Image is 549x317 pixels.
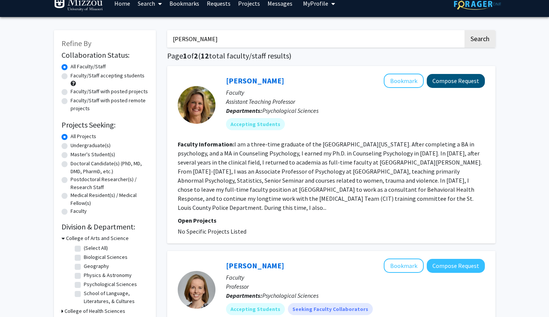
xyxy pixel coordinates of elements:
[84,262,109,270] label: Geography
[71,88,148,95] label: Faculty/Staff with posted projects
[62,222,148,231] h2: Division & Department:
[201,51,209,60] span: 12
[262,107,318,114] span: Psychological Sciences
[226,292,262,299] b: Departments:
[226,107,262,114] b: Departments:
[71,191,148,207] label: Medical Resident(s) / Medical Fellow(s)
[71,97,148,112] label: Faculty/Staff with posted remote projects
[71,151,115,158] label: Master's Student(s)
[226,88,485,97] p: Faculty
[427,259,485,273] button: Compose Request to Ashley Groh
[6,283,32,311] iframe: Chat
[71,207,87,215] label: Faculty
[427,74,485,88] button: Compose Request to Carrie Ellis-Kalton
[226,76,284,85] a: [PERSON_NAME]
[262,292,318,299] span: Psychological Sciences
[226,303,285,315] mat-chip: Accepting Students
[84,244,108,252] label: (Select All)
[464,30,495,48] button: Search
[167,51,495,60] h1: Page of ( total faculty/staff results)
[71,132,96,140] label: All Projects
[226,118,285,130] mat-chip: Accepting Students
[65,307,125,315] h3: College of Health Sciences
[71,63,106,71] label: All Faculty/Staff
[288,303,373,315] mat-chip: Seeking Faculty Collaborators
[71,160,148,175] label: Doctoral Candidate(s) (PhD, MD, DMD, PharmD, etc.)
[84,289,146,305] label: School of Language, Literatures, & Cultures
[62,120,148,129] h2: Projects Seeking:
[226,273,485,282] p: Faculty
[84,280,137,288] label: Psychological Sciences
[226,261,284,270] a: [PERSON_NAME]
[84,271,132,279] label: Physics & Astronomy
[62,38,91,48] span: Refine By
[71,175,148,191] label: Postdoctoral Researcher(s) / Research Staff
[178,140,482,211] fg-read-more: I am a three-time graduate of the [GEOGRAPHIC_DATA][US_STATE]. After completing a BA in psycholog...
[71,72,145,80] label: Faculty/Staff accepting students
[167,30,463,48] input: Search Keywords
[178,228,246,235] span: No Specific Projects Listed
[71,142,111,149] label: Undergraduate(s)
[66,234,129,242] h3: College of Arts and Science
[194,51,198,60] span: 2
[384,259,424,273] button: Add Ashley Groh to Bookmarks
[84,253,128,261] label: Biological Sciences
[178,216,485,225] p: Open Projects
[178,140,234,148] b: Faculty Information:
[226,282,485,291] p: Professor
[62,51,148,60] h2: Collaboration Status:
[226,97,485,106] p: Assistant Teaching Professor
[183,51,187,60] span: 1
[384,74,424,88] button: Add Carrie Ellis-Kalton to Bookmarks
